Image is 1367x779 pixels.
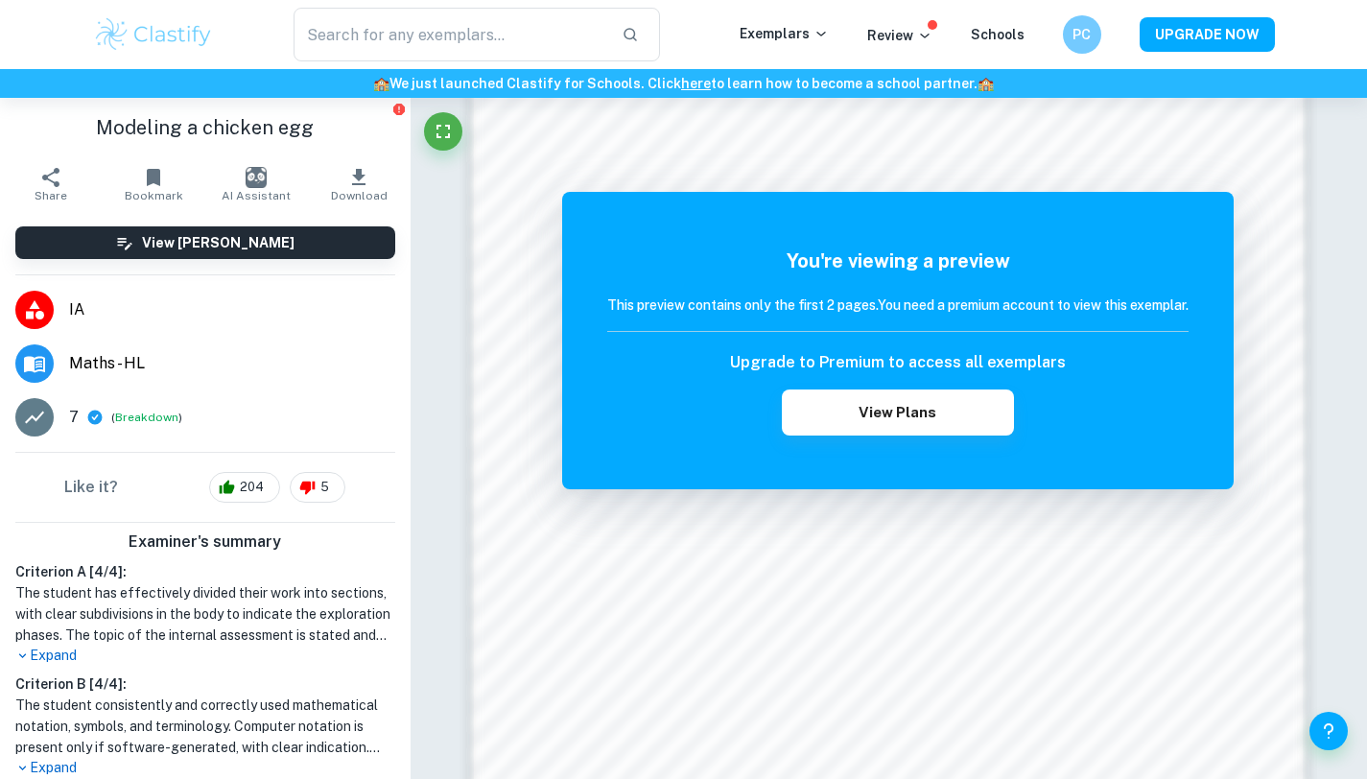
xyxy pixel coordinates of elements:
[205,157,308,211] button: AI Assistant
[607,295,1189,316] h6: This preview contains only the first 2 pages. You need a premium account to view this exemplar.
[15,582,395,646] h1: The student has effectively divided their work into sections, with clear subdivisions in the body...
[69,406,79,429] p: 7
[782,389,1014,436] button: View Plans
[310,478,340,497] span: 5
[1309,712,1348,750] button: Help and Feedback
[111,409,182,427] span: ( )
[971,27,1025,42] a: Schools
[229,478,274,497] span: 204
[867,25,932,46] p: Review
[331,189,388,202] span: Download
[15,561,395,582] h6: Criterion A [ 4 / 4 ]:
[115,409,178,426] button: Breakdown
[15,673,395,695] h6: Criterion B [ 4 / 4 ]:
[1140,17,1275,52] button: UPGRADE NOW
[125,189,183,202] span: Bookmark
[392,102,407,116] button: Report issue
[246,167,267,188] img: AI Assistant
[4,73,1363,94] h6: We just launched Clastify for Schools. Click to learn how to become a school partner.
[222,189,291,202] span: AI Assistant
[681,76,711,91] a: here
[1063,15,1101,54] button: PC
[15,758,395,778] p: Expand
[69,298,395,321] span: IA
[373,76,389,91] span: 🏫
[424,112,462,151] button: Fullscreen
[308,157,411,211] button: Download
[8,531,403,554] h6: Examiner's summary
[978,76,994,91] span: 🏫
[15,646,395,666] p: Expand
[64,476,118,499] h6: Like it?
[730,351,1066,374] h6: Upgrade to Premium to access all exemplars
[1071,24,1093,45] h6: PC
[69,352,395,375] span: Maths - HL
[142,232,295,253] h6: View [PERSON_NAME]
[294,8,607,61] input: Search for any exemplars...
[35,189,67,202] span: Share
[607,247,1189,275] h5: You're viewing a preview
[15,226,395,259] button: View [PERSON_NAME]
[93,15,215,54] img: Clastify logo
[103,157,205,211] button: Bookmark
[15,113,395,142] h1: Modeling a chicken egg
[740,23,829,44] p: Exemplars
[15,695,395,758] h1: The student consistently and correctly used mathematical notation, symbols, and terminology. Comp...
